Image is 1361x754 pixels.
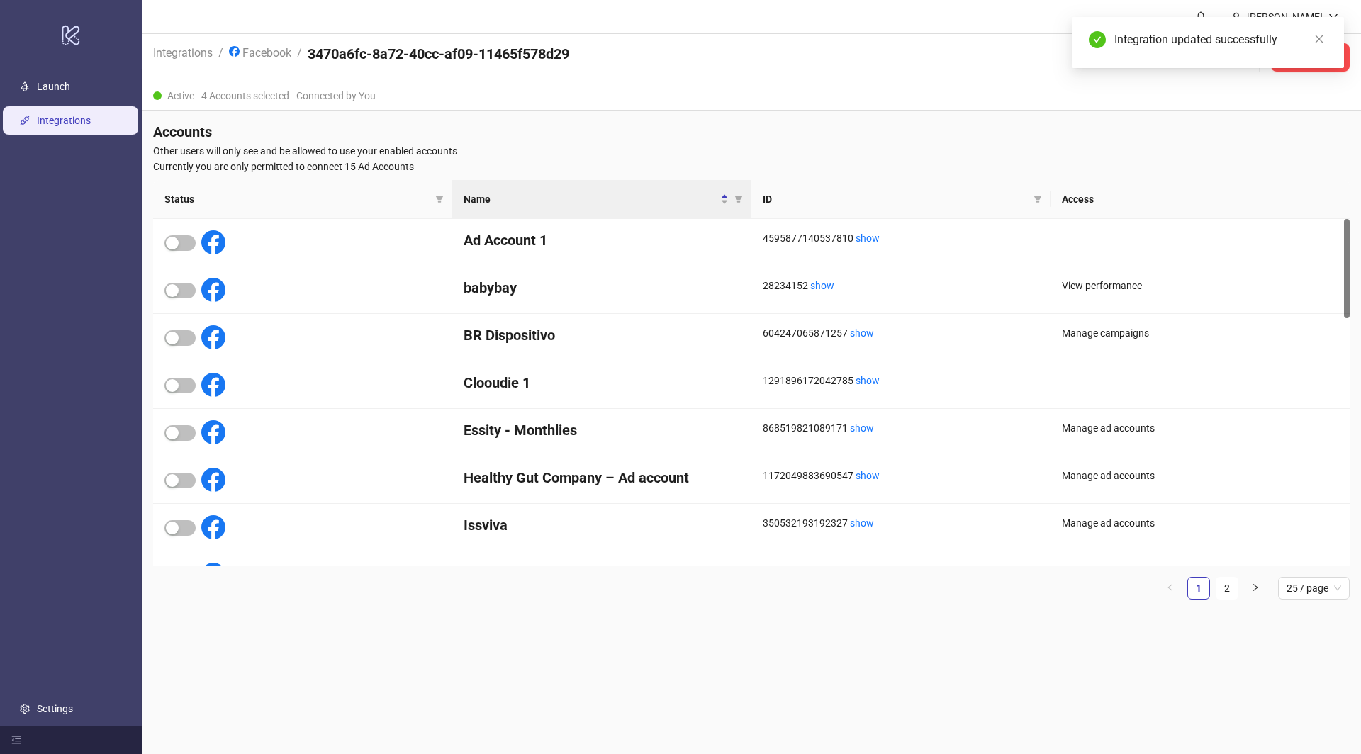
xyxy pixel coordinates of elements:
li: / [297,44,302,71]
div: 350532193192327 [763,515,1039,531]
a: Settings [37,703,73,714]
a: show [850,327,874,339]
div: Active - 4 Accounts selected - Connected by You [142,81,1361,111]
div: View performance [1062,278,1338,293]
h4: Accounts [153,122,1350,142]
span: close [1314,34,1324,44]
div: Manage campaigns [1062,325,1338,341]
span: filter [732,188,746,210]
span: filter [432,188,447,210]
span: filter [1034,195,1042,203]
div: 1410528763621502 [763,563,1039,578]
a: show [850,422,874,434]
span: Name [464,191,717,207]
span: bell [1196,11,1206,21]
span: right [1251,583,1260,592]
a: Facebook [226,44,294,60]
div: Manage ad accounts [1062,468,1338,483]
a: Close [1311,31,1327,47]
span: Currently you are only permitted to connect 15 Ad Accounts [153,159,1350,174]
button: right [1244,577,1267,600]
span: Other users will only see and be allowed to use your enabled accounts [153,143,1350,159]
h4: Clooudie 1 [464,373,740,393]
div: Integration updated successfully [1114,31,1327,48]
h4: Issviva [464,515,740,535]
a: 2 [1216,578,1238,599]
span: filter [734,195,743,203]
div: Manage ad accounts [1062,515,1338,531]
th: Name [452,180,751,219]
h4: Essity - Monthlies [464,420,740,440]
li: / [218,44,223,71]
h4: BR Dispositivo [464,325,740,345]
h4: 3470a6fc-8a72-40cc-af09-11465f578d29 [308,44,569,64]
li: 1 [1187,577,1210,600]
a: Launch [37,81,70,92]
h4: Issviva BR Device [464,563,740,583]
li: 2 [1216,577,1238,600]
div: 1172049883690547 [763,468,1039,483]
a: show [856,232,880,244]
a: show [850,517,874,529]
th: Access [1051,180,1350,219]
span: Status [164,191,430,207]
span: ID [763,191,1028,207]
a: show [810,280,834,291]
button: left [1159,577,1182,600]
div: 28234152 [763,278,1039,293]
h4: Healthy Gut Company – Ad account [464,468,740,488]
h4: Ad Account 1 [464,230,740,250]
a: show [856,470,880,481]
a: 1 [1188,578,1209,599]
span: left [1166,583,1175,592]
a: show [856,565,880,576]
div: Manage ad accounts [1062,420,1338,436]
a: Integrations [37,115,91,126]
li: Next Page [1244,577,1267,600]
span: filter [435,195,444,203]
div: 1291896172042785 [763,373,1039,388]
a: Integrations [150,44,215,60]
span: 25 / page [1287,578,1341,599]
span: down [1328,12,1338,22]
div: [PERSON_NAME] [1241,9,1328,25]
div: 604247065871257 [763,325,1039,341]
span: check-circle [1089,31,1106,48]
span: filter [1031,188,1045,210]
div: 4595877140537810 [763,230,1039,246]
div: Page Size [1278,577,1350,600]
a: show [856,375,880,386]
li: Previous Page [1159,577,1182,600]
div: 868519821089171 [763,420,1039,436]
span: menu-fold [11,735,21,745]
h4: babybay [464,278,740,298]
span: user [1231,12,1241,22]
